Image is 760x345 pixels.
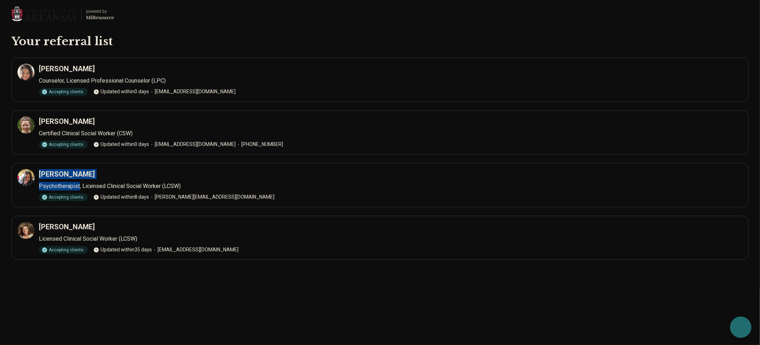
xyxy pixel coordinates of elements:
a: University of Arkansaspowered by [11,6,114,23]
h3: [PERSON_NAME] [39,116,95,126]
span: [PHONE_NUMBER] [236,141,283,148]
span: Updated within 0 days [93,88,149,95]
p: Counselor, Licensed Professional Counselor (LPC) [39,77,743,85]
div: Accepting clients [39,193,88,201]
img: University of Arkansas [11,6,77,23]
h3: [PERSON_NAME] [39,222,95,232]
span: [EMAIL_ADDRESS][DOMAIN_NAME] [149,141,236,148]
span: [EMAIL_ADDRESS][DOMAIN_NAME] [149,88,236,95]
h3: [PERSON_NAME] [39,64,95,74]
p: Certified Clinical Social Worker (CSW) [39,129,743,138]
div: Accepting clients [39,141,88,148]
div: powered by [86,8,114,15]
div: Open chat [730,317,751,338]
div: Accepting clients [39,88,88,96]
span: Updated within 8 days [93,193,149,201]
p: Psychotherapist, Licensed Clinical Social Worker (LCSW) [39,182,743,190]
p: Licensed Clinical Social Worker (LCSW) [39,235,743,243]
span: [PERSON_NAME][EMAIL_ADDRESS][DOMAIN_NAME] [149,193,274,201]
div: Accepting clients [39,246,88,254]
span: Updated within 0 days [93,141,149,148]
span: Updated within 35 days [93,246,152,253]
span: [EMAIL_ADDRESS][DOMAIN_NAME] [152,246,238,253]
h1: Your referral list [11,34,749,49]
h3: [PERSON_NAME] [39,169,95,179]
